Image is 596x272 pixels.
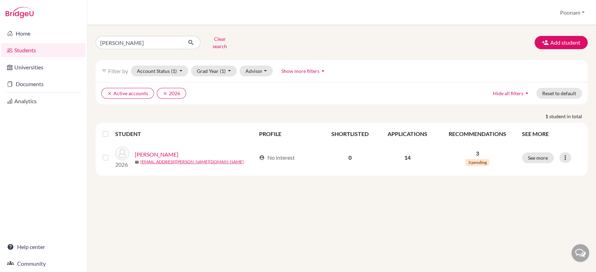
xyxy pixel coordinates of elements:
a: Help center [1,240,86,254]
button: Reset to default [536,88,582,99]
button: Grad Year(1) [191,66,237,76]
a: Analytics [1,94,86,108]
th: PROFILE [255,126,322,142]
th: SEE MORE [518,126,585,142]
button: Advisor [240,66,273,76]
button: clear2026 [157,88,186,99]
span: 3 pending [465,159,489,166]
p: 2026 [115,160,129,169]
i: clear [107,91,112,96]
button: See more [522,152,554,163]
th: SHORTLISTED [322,126,378,142]
button: clearActive accounts [101,88,154,99]
button: Add student [535,36,588,49]
span: (1) [171,68,177,74]
td: 0 [322,142,378,173]
th: RECOMMENDATIONS [437,126,518,142]
th: STUDENT [115,126,255,142]
a: [PERSON_NAME] [135,150,178,159]
a: [EMAIL_ADDRESS][PERSON_NAME][DOMAIN_NAME] [140,159,244,165]
span: Hide all filters [493,90,523,96]
i: filter_list [101,68,107,74]
span: Filter by [108,68,128,74]
button: Hide all filtersarrow_drop_up [487,88,536,99]
i: arrow_drop_up [523,90,530,97]
img: Chowdhury, Anusha [115,146,129,160]
button: Show more filtersarrow_drop_up [275,66,332,76]
span: Help [16,5,30,11]
div: No interest [259,153,295,162]
img: Bridge-U [6,7,34,18]
button: Poonam [557,6,588,19]
i: arrow_drop_up [319,67,326,74]
a: Students [1,43,86,57]
i: clear [163,91,168,96]
a: Home [1,27,86,40]
button: Clear search [200,33,239,52]
input: Find student by name... [96,36,182,49]
a: Community [1,257,86,271]
span: student in total [549,113,588,120]
span: (1) [220,68,226,74]
p: 3 [441,149,514,158]
span: mail [135,160,139,164]
a: Universities [1,60,86,74]
td: 14 [378,142,437,173]
a: Documents [1,77,86,91]
span: Show more filters [281,68,319,74]
button: Account Status(1) [131,66,188,76]
th: APPLICATIONS [378,126,437,142]
strong: 1 [545,113,549,120]
span: account_circle [259,155,265,160]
